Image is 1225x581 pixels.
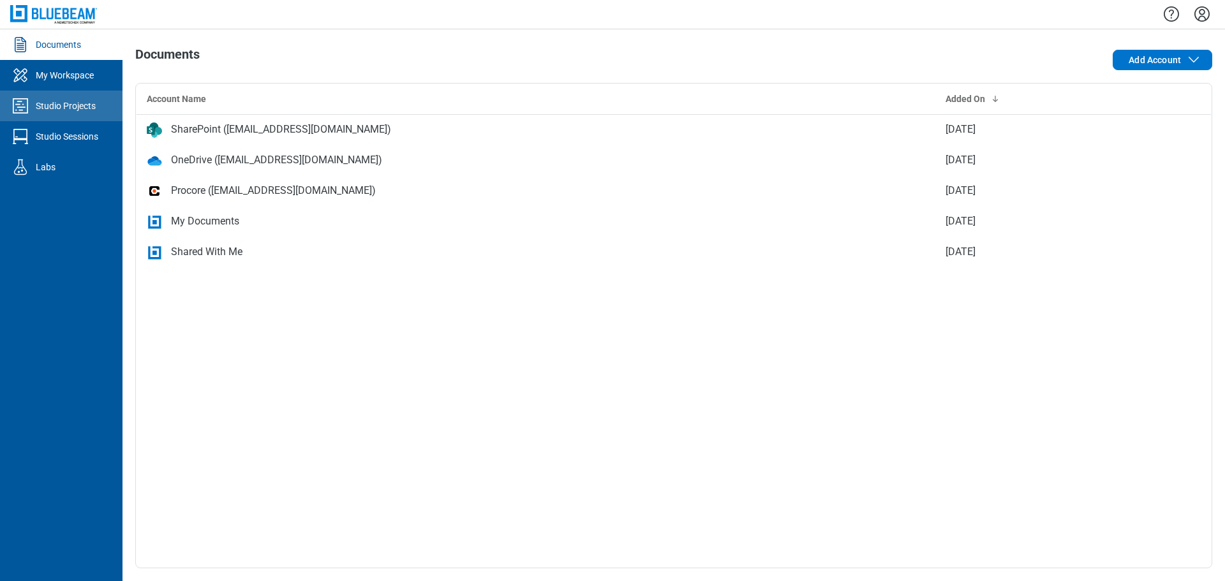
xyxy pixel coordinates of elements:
button: Settings [1192,3,1212,25]
div: Studio Sessions [36,130,98,143]
td: [DATE] [935,206,1150,237]
td: [DATE] [935,145,1150,175]
button: Add Account [1113,50,1212,70]
svg: Documents [10,34,31,55]
img: Bluebeam, Inc. [10,5,97,24]
div: Documents [36,38,81,51]
div: Added On [946,92,1140,105]
div: Procore ([EMAIL_ADDRESS][DOMAIN_NAME]) [171,183,376,198]
td: [DATE] [935,114,1150,145]
div: My Workspace [36,69,94,82]
svg: My Workspace [10,65,31,85]
div: Account Name [147,92,925,105]
div: My Documents [171,214,239,229]
td: [DATE] [935,175,1150,206]
svg: Labs [10,157,31,177]
div: Labs [36,161,56,173]
svg: Studio Sessions [10,126,31,147]
span: Add Account [1129,54,1181,66]
div: SharePoint ([EMAIL_ADDRESS][DOMAIN_NAME]) [171,122,391,137]
td: [DATE] [935,237,1150,267]
div: Shared With Me [171,244,242,260]
div: OneDrive ([EMAIL_ADDRESS][DOMAIN_NAME]) [171,152,382,168]
div: Studio Projects [36,99,96,112]
h1: Documents [135,47,200,68]
table: bb-data-table [136,84,1212,268]
svg: Studio Projects [10,96,31,116]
